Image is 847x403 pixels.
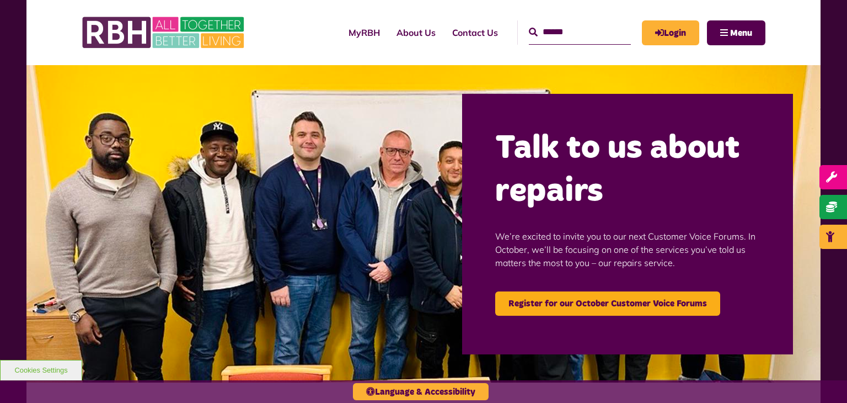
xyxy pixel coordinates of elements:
[340,18,388,47] a: MyRBH
[707,20,765,45] button: Navigation
[353,383,489,400] button: Language & Accessibility
[797,353,847,403] iframe: Netcall Web Assistant for live chat
[495,127,760,213] h2: Talk to us about repairs
[388,18,444,47] a: About Us
[444,18,506,47] a: Contact Us
[495,213,760,286] p: We’re excited to invite you to our next Customer Voice Forums. In October, we’ll be focusing on o...
[26,65,821,383] img: Group photo of customers and colleagues at the Lighthouse Project
[82,11,247,54] img: RBH
[642,20,699,45] a: MyRBH
[730,29,752,38] span: Menu
[495,291,720,316] a: Register for our October Customer Voice Forums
